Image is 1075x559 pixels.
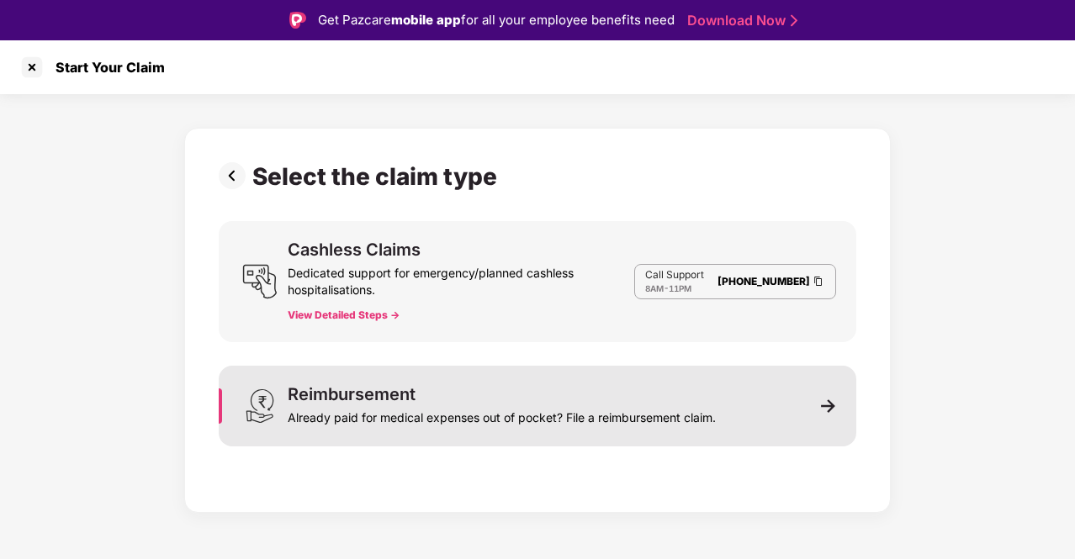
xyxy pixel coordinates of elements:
[391,12,461,28] strong: mobile app
[45,59,165,76] div: Start Your Claim
[645,283,664,293] span: 8AM
[288,403,716,426] div: Already paid for medical expenses out of pocket? File a reimbursement claim.
[252,162,504,191] div: Select the claim type
[288,386,416,403] div: Reimbursement
[791,12,797,29] img: Stroke
[687,12,792,29] a: Download Now
[645,282,704,295] div: -
[669,283,691,293] span: 11PM
[289,12,306,29] img: Logo
[288,241,421,258] div: Cashless Claims
[219,162,252,189] img: svg+xml;base64,PHN2ZyBpZD0iUHJldi0zMngzMiIgeG1sbnM9Imh0dHA6Ly93d3cudzMub3JnLzIwMDAvc3ZnIiB3aWR0aD...
[318,10,675,30] div: Get Pazcare for all your employee benefits need
[718,275,810,287] a: [PHONE_NUMBER]
[242,264,278,299] img: svg+xml;base64,PHN2ZyB3aWR0aD0iMjQiIGhlaWdodD0iMjUiIHZpZXdCb3g9IjAgMCAyNCAyNSIgZmlsbD0ibm9uZSIgeG...
[812,274,825,288] img: Clipboard Icon
[645,268,704,282] p: Call Support
[821,398,836,414] img: svg+xml;base64,PHN2ZyB3aWR0aD0iMTEiIGhlaWdodD0iMTEiIHZpZXdCb3g9IjAgMCAxMSAxMSIgZmlsbD0ibm9uZSIgeG...
[242,388,278,424] img: svg+xml;base64,PHN2ZyB3aWR0aD0iMjQiIGhlaWdodD0iMzEiIHZpZXdCb3g9IjAgMCAyNCAzMSIgZmlsbD0ibm9uZSIgeG...
[288,309,400,322] button: View Detailed Steps ->
[288,258,634,298] div: Dedicated support for emergency/planned cashless hospitalisations.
